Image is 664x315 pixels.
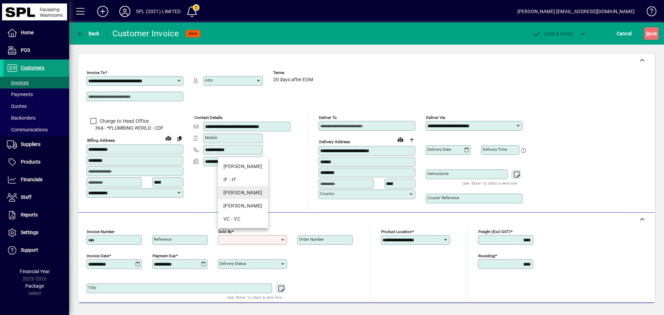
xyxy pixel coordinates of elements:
[644,27,658,40] button: Save
[7,127,48,132] span: Communications
[87,229,114,234] mat-label: Invoice number
[273,77,313,83] span: 20 days after EOM
[223,189,262,196] div: [PERSON_NAME]
[427,195,459,200] mat-label: Courier Reference
[86,124,183,132] span: 364 - *PLUMBING WORLD - CDF
[3,89,69,100] a: Payments
[218,199,268,212] mat-option: KC - KC
[21,65,44,71] span: Customers
[3,189,69,206] a: Staff
[153,253,176,258] mat-label: Payment due
[3,154,69,171] a: Products
[617,28,632,39] span: Cancel
[3,100,69,112] a: Quotes
[427,171,449,176] mat-label: Instructions
[87,253,109,258] mat-label: Invoice date
[21,230,38,235] span: Settings
[220,261,246,266] mat-label: Delivery status
[163,132,174,143] a: View on map
[517,6,635,17] div: [PERSON_NAME] [EMAIL_ADDRESS][DOMAIN_NAME]
[223,202,262,210] div: [PERSON_NAME]
[319,115,337,120] mat-label: Deliver To
[87,70,105,75] mat-label: Invoice To
[21,247,38,253] span: Support
[218,173,268,186] mat-option: IF - IF
[112,28,179,39] div: Customer Invoice
[3,136,69,153] a: Suppliers
[7,115,36,121] span: Backorders
[3,77,69,89] a: Invoices
[223,163,262,170] div: [PERSON_NAME]
[21,159,40,165] span: Products
[3,24,69,41] a: Home
[426,115,445,120] mat-label: Deliver via
[218,160,268,173] mat-option: DH - DH
[3,42,69,59] a: POS
[533,31,573,36] span: ost & Email
[7,80,29,85] span: Invoices
[20,269,50,274] span: Financial Year
[205,135,217,140] mat-label: Mobile
[21,212,38,217] span: Reports
[21,30,34,35] span: Home
[642,1,655,24] a: Knowledge Base
[381,229,412,234] mat-label: Product location
[25,283,44,289] span: Package
[218,229,232,234] mat-label: Sold by
[154,237,172,242] mat-label: Reference
[223,215,262,223] div: VC - VC
[406,134,417,145] button: Choose address
[646,31,649,36] span: S
[174,133,185,144] button: Copy to Delivery address
[395,134,406,145] a: View on map
[615,27,634,40] button: Cancel
[3,242,69,259] a: Support
[21,47,30,53] span: POS
[478,253,495,258] mat-label: Rounding
[205,78,213,83] mat-label: Attn
[136,6,181,17] div: SPL (2021) LIMITED
[478,229,510,234] mat-label: Freight (excl GST)
[21,141,40,147] span: Suppliers
[189,31,197,36] span: NEW
[483,147,507,152] mat-label: Delivery time
[299,237,324,242] mat-label: Order number
[427,147,451,152] mat-label: Delivery date
[218,212,268,225] mat-option: VC - VC
[7,92,33,97] span: Payments
[92,5,114,18] button: Add
[545,31,548,36] span: P
[98,118,149,124] label: Charge to Head Office
[529,27,576,40] button: Post & Email
[273,71,315,75] span: Terms
[223,176,262,183] div: IF - IF
[463,179,517,187] mat-hint: Use 'Enter' to start a new line
[3,124,69,136] a: Communications
[21,177,43,182] span: Financials
[69,27,107,40] app-page-header-button: Back
[75,27,101,40] button: Back
[3,112,69,124] a: Backorders
[320,191,334,196] mat-label: Country
[76,31,100,36] span: Back
[3,224,69,241] a: Settings
[227,293,282,301] mat-hint: Use 'Enter' to start a new line
[21,194,31,200] span: Staff
[7,103,27,109] span: Quotes
[88,285,96,290] mat-label: Title
[114,5,136,18] button: Profile
[646,28,657,39] span: ave
[3,206,69,224] a: Reports
[3,171,69,188] a: Financials
[218,186,268,199] mat-option: JA - JA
